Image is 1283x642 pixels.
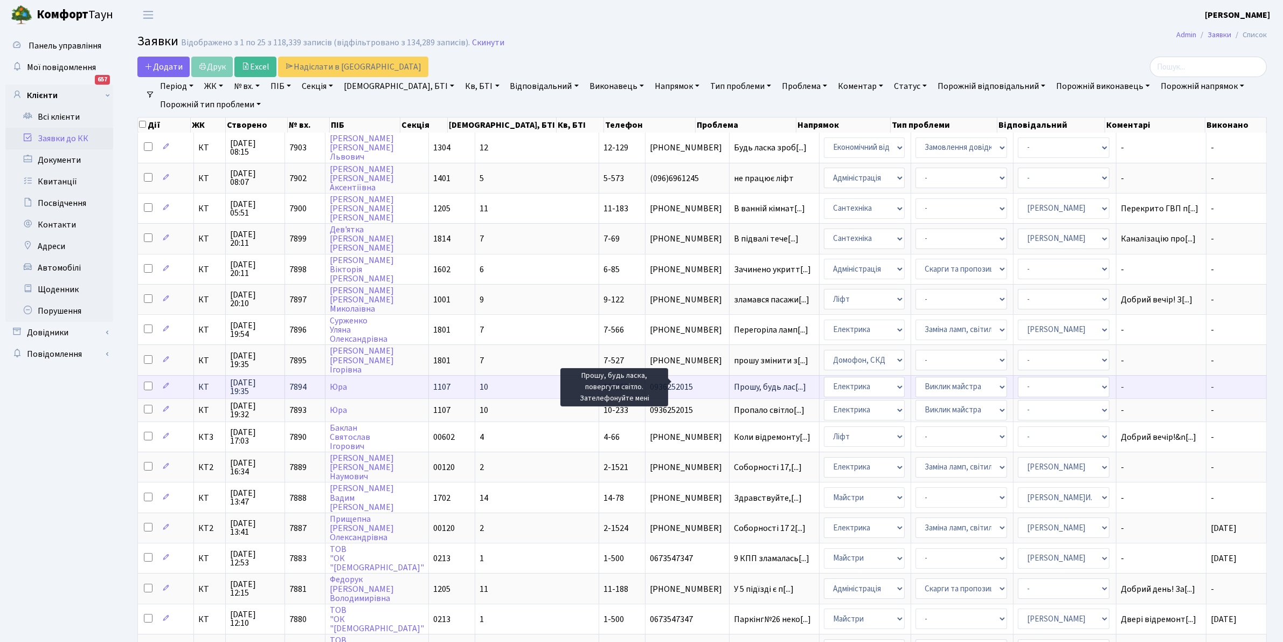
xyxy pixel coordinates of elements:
span: - [1121,524,1202,533]
span: 7880 [289,613,307,625]
span: [DATE] 12:53 [230,550,280,567]
a: [PERSON_NAME]Вікторія[PERSON_NAME] [330,254,394,285]
a: Заявки [1208,29,1231,40]
a: Відповідальний [506,77,583,95]
th: [DEMOGRAPHIC_DATA], БТІ [448,118,557,133]
span: (096)6961245 [650,174,725,183]
span: КТ [198,554,221,563]
button: Переключити навігацію [135,6,162,24]
span: КТ [198,265,221,274]
span: 7893 [289,404,307,416]
a: Мої повідомлення657 [5,57,113,78]
span: - [1211,404,1214,416]
span: 7887 [289,522,307,534]
span: КТ [198,494,221,502]
span: [PHONE_NUMBER] [650,356,725,365]
span: зламався пасажи[...] [734,294,809,306]
span: 2-1521 [604,461,628,473]
input: Пошук... [1150,57,1267,77]
span: - [1211,294,1214,306]
span: 7 [480,324,484,336]
th: ЖК [191,118,226,133]
span: [DATE] [1211,522,1237,534]
a: № вх. [230,77,264,95]
span: - [1121,356,1202,365]
span: 7883 [289,553,307,564]
span: 10-233 [604,404,628,416]
span: 1602 [433,264,450,275]
span: 7899 [289,233,307,245]
span: 7-527 [604,355,624,367]
span: 1-500 [604,553,624,564]
span: 10 [480,381,488,393]
a: ПІБ [266,77,295,95]
a: [PERSON_NAME][PERSON_NAME]Миколаївна [330,285,394,315]
span: - [1121,174,1202,183]
span: 12-129 [604,142,628,154]
span: У 5 підїзді є п[...] [734,583,794,595]
span: [DATE] 20:10 [230,291,280,308]
span: 7881 [289,583,307,595]
a: Виконавець [585,77,648,95]
span: - [1121,494,1202,502]
a: Статус [890,77,931,95]
span: [DATE] 20:11 [230,230,280,247]
span: 9 [480,294,484,306]
span: [DATE] 05:51 [230,200,280,217]
span: В ванній кімнат[...] [734,203,805,215]
span: 7 [480,355,484,367]
span: [PHONE_NUMBER] [650,295,725,304]
span: 2-1524 [604,522,628,534]
span: КТ [198,295,221,304]
span: Панель управління [29,40,101,52]
span: 1001 [433,294,450,306]
span: 6-85 [604,264,620,275]
span: - [1211,324,1214,336]
span: [PHONE_NUMBER] [650,143,725,152]
span: КТ2 [198,524,221,533]
span: 1 [480,613,484,625]
a: Панель управління [5,35,113,57]
a: Порожній напрямок [1156,77,1249,95]
span: 0673547347 [650,615,725,624]
a: Адреси [5,236,113,257]
span: - [1121,554,1202,563]
span: 11-188 [604,583,628,595]
span: [PHONE_NUMBER] [650,204,725,213]
span: 1702 [433,492,450,504]
th: № вх. [288,118,330,133]
th: Тип проблеми [891,118,997,133]
span: [PHONE_NUMBER] [650,585,725,593]
span: 1 [480,553,484,564]
span: - [1121,463,1202,472]
a: Кв, БТІ [461,77,503,95]
span: Перекрито ГВП п[...] [1121,203,1198,215]
span: - [1211,172,1214,184]
a: Прищепна[PERSON_NAME]Олександрівна [330,513,394,543]
span: не працює ліфт [734,174,815,183]
span: 14-78 [604,492,624,504]
span: [DATE] 12:10 [230,610,280,627]
a: Додати [137,57,190,77]
span: Таун [37,6,113,24]
span: Соборності 17 2[...] [734,522,806,534]
a: Порушення [5,300,113,322]
span: КТ3 [198,433,221,441]
span: 0213 [433,553,450,564]
span: [DATE] 19:35 [230,378,280,396]
th: Виконано [1205,118,1267,133]
span: 7889 [289,461,307,473]
th: Проблема [696,118,796,133]
span: 12 [480,142,488,154]
span: 0213 [433,613,450,625]
span: [DATE] 12:15 [230,580,280,597]
span: 10 [480,404,488,416]
a: Посвідчення [5,192,113,214]
span: 1801 [433,324,450,336]
span: 1-500 [604,613,624,625]
span: Каналізацію про[...] [1121,233,1196,245]
span: 1814 [433,233,450,245]
a: Порожній тип проблеми [156,95,265,114]
span: Прошу, будь лас[...] [734,381,806,393]
span: - [1211,142,1214,154]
